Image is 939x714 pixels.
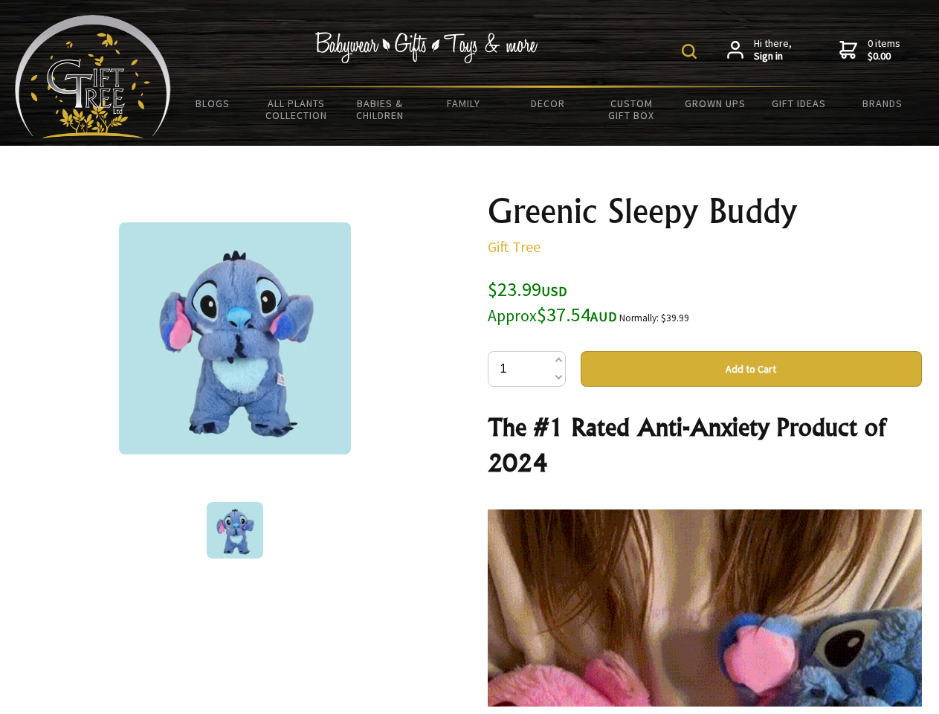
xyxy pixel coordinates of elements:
[338,88,422,131] a: Babies & Children
[315,32,538,63] img: Babywear - Gifts - Toys & more
[590,88,674,131] a: Custom Gift Box
[171,88,255,119] a: BLOGS
[541,283,567,300] span: USD
[488,237,541,256] a: Gift Tree
[682,44,697,59] img: product search
[757,88,841,119] a: Gift Ideas
[488,412,885,477] strong: The #1 Rated Anti-Anxiety Product of 2024
[590,308,617,325] span: AUD
[488,306,537,326] small: Approx
[488,193,922,229] h1: Greenic Sleepy Buddy
[119,222,351,454] img: Greenic Sleepy Buddy
[255,88,339,131] a: All Plants Collection
[506,88,590,119] a: Decor
[841,88,925,119] a: Brands
[839,37,900,63] a: 0 items$0.00
[422,88,506,119] a: Family
[619,312,689,324] small: Normally: $39.99
[754,37,792,63] span: Hi there,
[868,36,900,63] span: 0 items
[673,88,757,119] a: Grown Ups
[207,502,263,559] img: Greenic Sleepy Buddy
[581,351,922,387] button: Add to Cart
[868,50,900,63] strong: $0.00
[754,50,792,63] strong: Sign in
[727,37,792,63] a: Hi there,Sign in
[15,15,171,138] img: Babyware - Gifts - Toys and more...
[488,277,617,327] span: $23.99 $37.54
